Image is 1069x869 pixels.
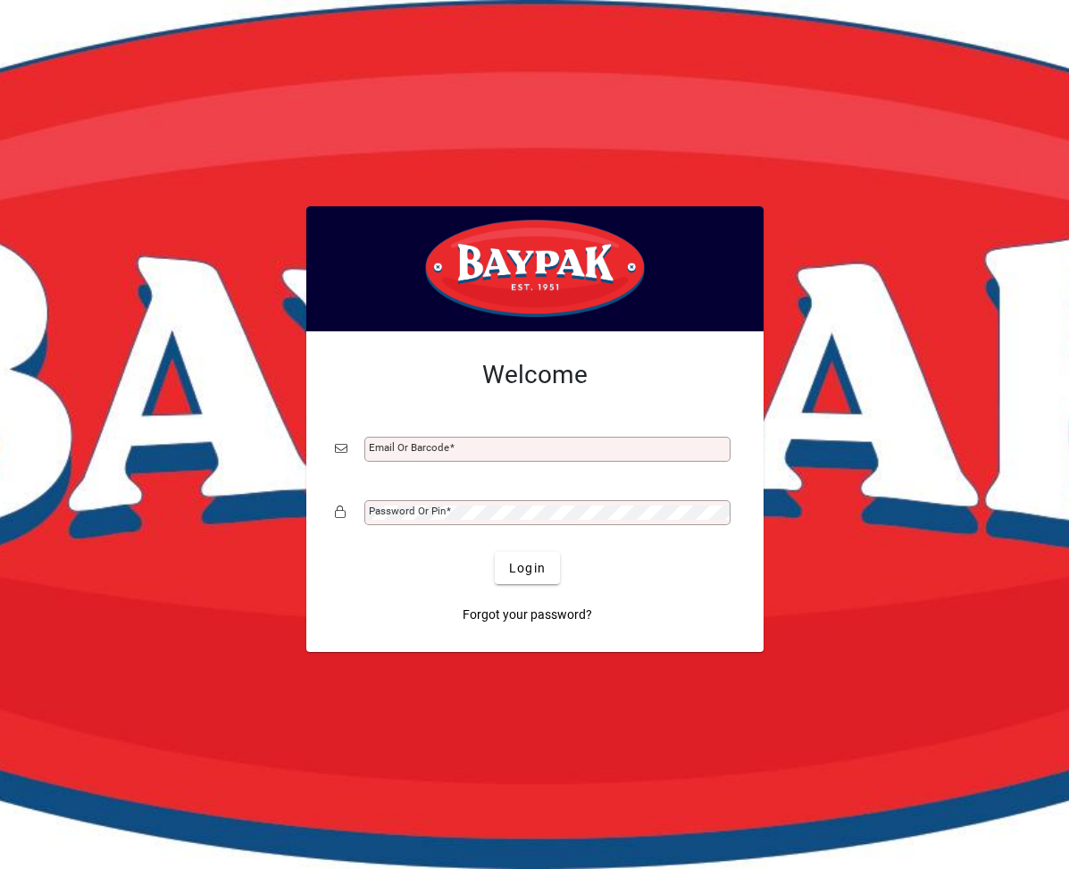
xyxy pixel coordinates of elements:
span: Login [509,559,546,578]
h2: Welcome [335,360,735,390]
a: Forgot your password? [455,598,599,631]
mat-label: Password or Pin [369,505,446,517]
span: Forgot your password? [463,606,592,624]
button: Login [495,552,560,584]
mat-label: Email or Barcode [369,441,449,454]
